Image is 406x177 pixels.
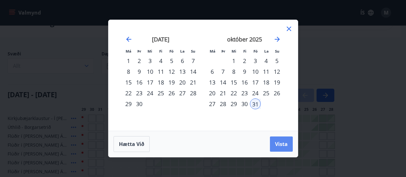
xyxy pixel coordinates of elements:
td: Choose föstudagur, 19. september 2025 as your check-out date. It’s available. [166,77,177,88]
small: Má [126,49,131,54]
div: 26 [166,88,177,98]
td: Choose mánudagur, 29. september 2025 as your check-out date. It’s available. [123,98,134,109]
div: 22 [228,88,239,98]
div: 31 [250,98,261,109]
td: Choose föstudagur, 10. október 2025 as your check-out date. It’s available. [250,66,261,77]
div: Move forward to switch to the next month. [273,35,281,43]
div: 4 [155,55,166,66]
td: Choose miðvikudagur, 29. október 2025 as your check-out date. It’s available. [228,98,239,109]
small: Fö [253,49,258,54]
small: Mi [147,49,152,54]
small: Su [275,49,279,54]
td: Choose þriðjudagur, 28. október 2025 as your check-out date. It’s available. [218,98,228,109]
div: 25 [261,88,272,98]
td: Choose laugardagur, 18. október 2025 as your check-out date. It’s available. [261,77,272,88]
div: 28 [218,98,228,109]
div: 3 [145,55,155,66]
td: Choose laugardagur, 13. september 2025 as your check-out date. It’s available. [177,66,188,77]
div: 28 [188,88,199,98]
td: Choose miðvikudagur, 15. október 2025 as your check-out date. It’s available. [228,77,239,88]
div: 13 [207,77,218,88]
td: Choose miðvikudagur, 17. september 2025 as your check-out date. It’s available. [145,77,155,88]
td: Choose föstudagur, 12. september 2025 as your check-out date. It’s available. [166,66,177,77]
td: Choose fimmtudagur, 18. september 2025 as your check-out date. It’s available. [155,77,166,88]
td: Choose fimmtudagur, 25. september 2025 as your check-out date. It’s available. [155,88,166,98]
div: 8 [123,66,134,77]
td: Choose föstudagur, 5. september 2025 as your check-out date. It’s available. [166,55,177,66]
div: 2 [239,55,250,66]
div: 2 [134,55,145,66]
div: 24 [145,88,155,98]
td: Choose sunnudagur, 21. september 2025 as your check-out date. It’s available. [188,77,199,88]
small: Fi [159,49,162,54]
td: Choose þriðjudagur, 7. október 2025 as your check-out date. It’s available. [218,66,228,77]
td: Choose fimmtudagur, 4. september 2025 as your check-out date. It’s available. [155,55,166,66]
small: Mi [232,49,236,54]
div: 20 [177,77,188,88]
small: Þr [221,49,225,54]
td: Choose þriðjudagur, 23. september 2025 as your check-out date. It’s available. [134,88,145,98]
div: 6 [207,66,218,77]
td: Choose laugardagur, 20. september 2025 as your check-out date. It’s available. [177,77,188,88]
div: 30 [134,98,145,109]
td: Choose fimmtudagur, 30. október 2025 as your check-out date. It’s available. [239,98,250,109]
div: 29 [123,98,134,109]
td: Choose sunnudagur, 12. október 2025 as your check-out date. It’s available. [272,66,282,77]
td: Choose þriðjudagur, 9. september 2025 as your check-out date. It’s available. [134,66,145,77]
strong: [DATE] [152,35,169,43]
small: Fö [169,49,174,54]
span: Hætta við [119,141,144,148]
td: Choose fimmtudagur, 9. október 2025 as your check-out date. It’s available. [239,66,250,77]
div: 3 [250,55,261,66]
div: 12 [272,66,282,77]
div: 9 [239,66,250,77]
td: Choose laugardagur, 4. október 2025 as your check-out date. It’s available. [261,55,272,66]
small: La [180,49,185,54]
td: Choose mánudagur, 8. september 2025 as your check-out date. It’s available. [123,66,134,77]
div: 18 [155,77,166,88]
div: 11 [261,66,272,77]
td: Choose mánudagur, 1. september 2025 as your check-out date. It’s available. [123,55,134,66]
td: Selected as start date. föstudagur, 31. október 2025 [250,98,261,109]
td: Choose miðvikudagur, 1. október 2025 as your check-out date. It’s available. [228,55,239,66]
td: Choose fimmtudagur, 23. október 2025 as your check-out date. It’s available. [239,88,250,98]
td: Choose mánudagur, 27. október 2025 as your check-out date. It’s available. [207,98,218,109]
div: 22 [123,88,134,98]
strong: október 2025 [227,35,262,43]
td: Choose föstudagur, 3. október 2025 as your check-out date. It’s available. [250,55,261,66]
td: Choose miðvikudagur, 8. október 2025 as your check-out date. It’s available. [228,66,239,77]
div: 9 [134,66,145,77]
td: Choose mánudagur, 13. október 2025 as your check-out date. It’s available. [207,77,218,88]
div: 6 [177,55,188,66]
div: 26 [272,88,282,98]
td: Choose sunnudagur, 28. september 2025 as your check-out date. It’s available. [188,88,199,98]
td: Choose mánudagur, 6. október 2025 as your check-out date. It’s available. [207,66,218,77]
div: 30 [239,98,250,109]
td: Choose mánudagur, 22. september 2025 as your check-out date. It’s available. [123,88,134,98]
td: Choose mánudagur, 15. september 2025 as your check-out date. It’s available. [123,77,134,88]
div: 1 [123,55,134,66]
div: 24 [250,88,261,98]
td: Choose sunnudagur, 5. október 2025 as your check-out date. It’s available. [272,55,282,66]
div: 10 [250,66,261,77]
small: Má [210,49,215,54]
div: 16 [134,77,145,88]
div: 27 [177,88,188,98]
td: Choose þriðjudagur, 14. október 2025 as your check-out date. It’s available. [218,77,228,88]
td: Choose fimmtudagur, 11. september 2025 as your check-out date. It’s available. [155,66,166,77]
div: 13 [177,66,188,77]
td: Choose þriðjudagur, 2. september 2025 as your check-out date. It’s available. [134,55,145,66]
div: 23 [239,88,250,98]
div: 5 [272,55,282,66]
td: Choose fimmtudagur, 16. október 2025 as your check-out date. It’s available. [239,77,250,88]
div: 19 [272,77,282,88]
div: 23 [134,88,145,98]
div: Calendar [116,28,290,123]
span: Vista [275,141,288,148]
div: 5 [166,55,177,66]
div: 14 [188,66,199,77]
td: Choose föstudagur, 26. september 2025 as your check-out date. It’s available. [166,88,177,98]
td: Choose sunnudagur, 26. október 2025 as your check-out date. It’s available. [272,88,282,98]
td: Choose miðvikudagur, 24. september 2025 as your check-out date. It’s available. [145,88,155,98]
td: Choose laugardagur, 25. október 2025 as your check-out date. It’s available. [261,88,272,98]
